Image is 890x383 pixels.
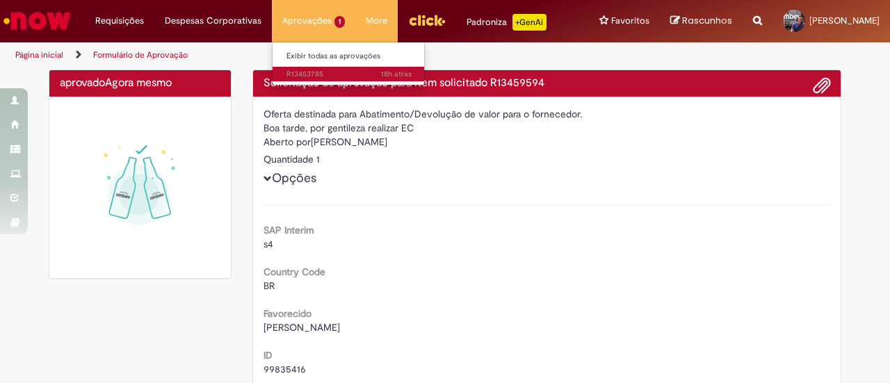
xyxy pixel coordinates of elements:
[467,14,547,31] div: Padroniza
[264,266,325,278] b: Country Code
[95,14,144,28] span: Requisições
[1,7,73,35] img: ServiceNow
[381,69,412,79] time: 28/08/2025 12:05:56
[334,16,345,28] span: 1
[105,76,172,90] time: 29/08/2025 05:59:33
[670,15,732,28] a: Rascunhos
[408,10,446,31] img: click_logo_yellow_360x200.png
[381,69,412,79] span: 18h atrás
[264,349,273,361] b: ID
[264,321,340,334] span: [PERSON_NAME]
[165,14,261,28] span: Despesas Corporativas
[264,121,831,135] div: Boa tarde, por gentileza realizar EC
[264,238,273,250] span: s4
[809,15,880,26] span: [PERSON_NAME]
[10,42,583,68] ul: Trilhas de página
[60,77,220,90] h4: aprovado
[611,14,649,28] span: Favoritos
[264,363,306,375] span: 99835416
[264,135,311,149] label: Aberto por
[366,14,387,28] span: More
[273,67,426,82] a: Aberto R13453785 :
[264,152,831,166] div: Quantidade 1
[264,224,314,236] b: SAP Interim
[282,14,332,28] span: Aprovações
[93,49,188,60] a: Formulário de Aprovação
[272,42,425,85] ul: Aprovações
[264,307,311,320] b: Favorecido
[105,76,172,90] span: Agora mesmo
[682,14,732,27] span: Rascunhos
[60,107,220,268] img: sucesso_1.gif
[264,107,831,121] div: Oferta destinada para Abatimento/Devolução de valor para o fornecedor.
[273,49,426,64] a: Exibir todas as aprovações
[286,69,412,80] span: R13453785
[15,49,63,60] a: Página inicial
[264,279,275,292] span: BR
[264,77,831,90] h4: Solicitação de aprovação para Item solicitado R13459594
[264,135,831,152] div: [PERSON_NAME]
[512,14,547,31] p: +GenAi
